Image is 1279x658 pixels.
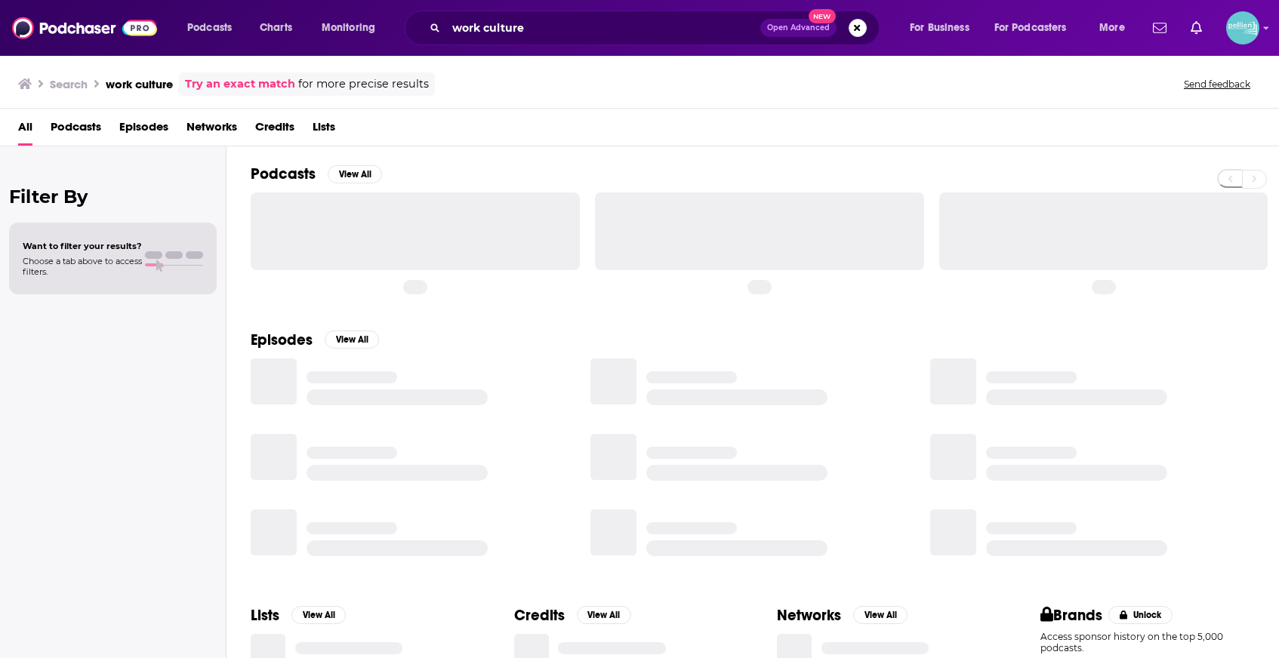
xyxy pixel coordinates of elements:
[186,115,237,146] a: Networks
[325,331,379,349] button: View All
[777,606,841,625] h2: Networks
[322,17,375,38] span: Monitoring
[809,9,836,23] span: New
[251,331,379,349] a: EpisodesView All
[1226,11,1259,45] button: Show profile menu
[313,115,335,146] a: Lists
[446,16,760,40] input: Search podcasts, credits, & more...
[9,186,217,208] h2: Filter By
[514,606,565,625] h2: Credits
[255,115,294,146] a: Credits
[853,606,908,624] button: View All
[18,115,32,146] a: All
[119,115,168,146] a: Episodes
[260,17,292,38] span: Charts
[1040,631,1256,653] p: Access sponsor history on the top 5,000 podcasts.
[50,77,88,91] h3: Search
[1147,15,1173,41] a: Show notifications dropdown
[1185,15,1208,41] a: Show notifications dropdown
[23,256,142,277] span: Choose a tab above to access filters.
[1108,606,1173,624] button: Unlock
[106,77,173,91] h3: work culture
[767,24,830,32] span: Open Advanced
[985,16,1089,40] button: open menu
[23,241,142,251] span: Want to filter your results?
[251,331,313,349] h2: Episodes
[187,17,232,38] span: Podcasts
[291,606,346,624] button: View All
[311,16,395,40] button: open menu
[251,606,346,625] a: ListsView All
[994,17,1067,38] span: For Podcasters
[899,16,988,40] button: open menu
[1040,606,1103,625] h2: Brands
[1226,11,1259,45] span: Logged in as JessicaPellien
[298,75,429,93] span: for more precise results
[577,606,631,624] button: View All
[514,606,631,625] a: CreditsView All
[251,164,382,183] a: PodcastsView All
[250,16,301,40] a: Charts
[185,75,295,93] a: Try an exact match
[1226,11,1259,45] img: User Profile
[251,164,316,183] h2: Podcasts
[12,14,157,42] img: Podchaser - Follow, Share and Rate Podcasts
[910,17,969,38] span: For Business
[760,19,837,37] button: Open AdvancedNew
[51,115,101,146] a: Podcasts
[1179,78,1255,91] button: Send feedback
[251,606,279,625] h2: Lists
[328,165,382,183] button: View All
[1089,16,1144,40] button: open menu
[777,606,908,625] a: NetworksView All
[419,11,894,45] div: Search podcasts, credits, & more...
[1099,17,1125,38] span: More
[177,16,251,40] button: open menu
